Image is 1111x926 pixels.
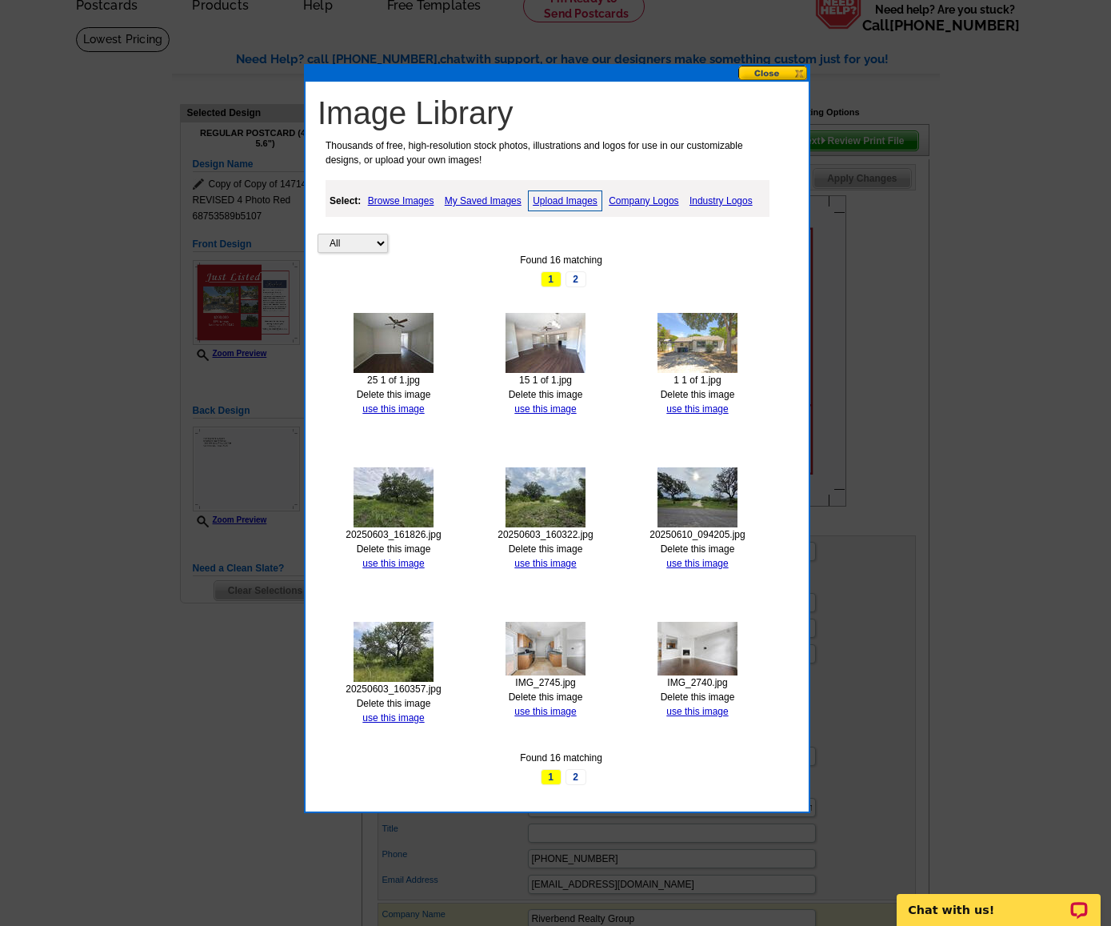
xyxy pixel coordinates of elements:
p: Thousands of free, high-resolution stock photos, illustrations and logos for use in our customiza... [318,138,775,167]
a: Browse Images [364,191,438,210]
iframe: LiveChat chat widget [886,876,1111,926]
h1: Image Library [318,94,805,132]
a: Delete this image [509,389,583,400]
a: use this image [514,403,576,415]
a: Company Logos [605,191,682,210]
div: 20250603_160322.jpg [495,527,596,542]
a: Delete this image [357,389,431,400]
img: thumb-68a7552c5eee2.jpg [506,313,585,373]
a: 2 [565,769,586,785]
img: thumb-68752369014f9.jpg [506,467,585,527]
a: use this image [666,403,728,415]
a: Delete this image [661,389,735,400]
div: 15 1 of 1.jpg [495,373,596,387]
a: Delete this image [661,543,735,555]
img: thumb-6875238323bff.jpg [354,467,434,527]
a: use this image [666,706,728,717]
div: Found 16 matching [318,751,805,765]
div: 1 1 of 1.jpg [647,373,748,387]
a: use this image [514,706,576,717]
a: use this image [362,712,424,724]
span: 1 [541,271,561,287]
a: Industry Logos [685,191,757,210]
span: 1 [541,769,561,785]
img: thumb-68a754c49dc5a.jpg [657,313,737,373]
a: Delete this image [357,543,431,555]
a: use this image [362,403,424,415]
strong: Select: [330,195,361,206]
img: thumb-68a755445ec3e.jpg [354,313,434,373]
div: IMG_2740.jpg [647,675,748,690]
a: use this image [514,558,576,569]
div: IMG_2745.jpg [495,675,596,690]
img: thumb-687084fe1ccb3.jpg [506,622,585,675]
img: thumb-687522dfd91a8.jpg [657,467,737,527]
a: Delete this image [509,543,583,555]
a: Delete this image [509,691,583,703]
a: Delete this image [661,691,735,703]
div: 25 1 of 1.jpg [343,373,444,387]
div: 20250610_094205.jpg [647,527,748,542]
a: use this image [362,558,424,569]
a: 2 [565,271,586,287]
img: thumb-68708476dbc25.jpg [657,622,737,675]
a: Upload Images [528,190,602,211]
a: Delete this image [357,698,431,709]
div: Found 16 matching [318,253,805,267]
div: 20250603_160357.jpg [343,682,444,696]
img: thumb-6875223bdd60b.jpg [354,622,434,682]
div: 20250603_161826.jpg [343,527,444,542]
a: My Saved Images [441,191,526,210]
a: use this image [666,558,728,569]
